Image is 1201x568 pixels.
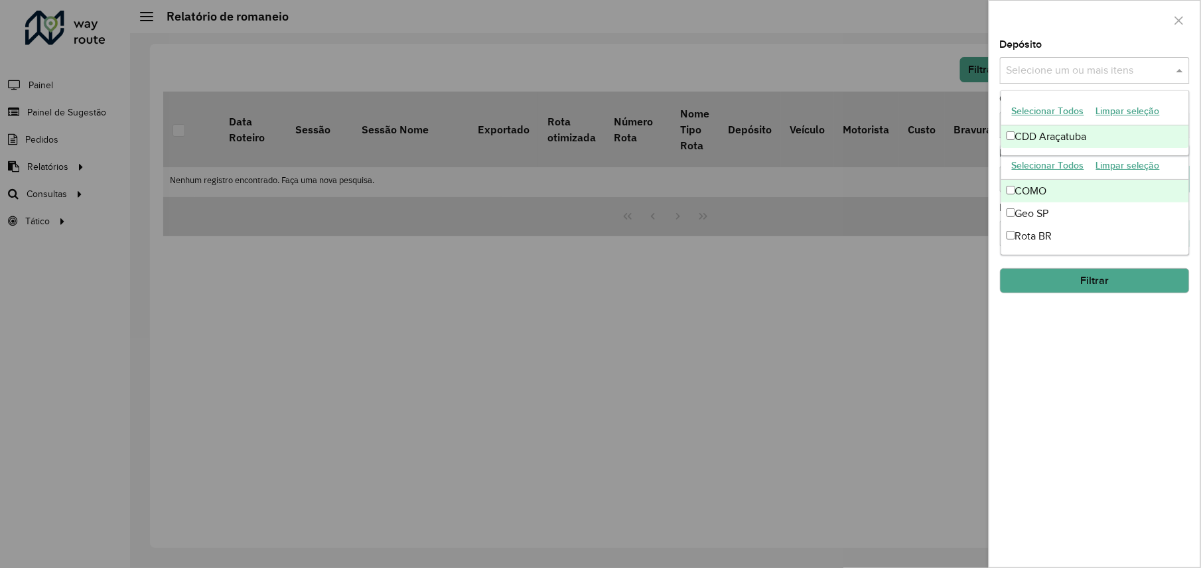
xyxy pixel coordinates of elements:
font: Grupo de Depósito [1000,93,1089,104]
button: Filtrar [1000,268,1190,293]
button: Selecionar Todos [1006,101,1090,121]
font: Depósito [1000,38,1042,50]
font: COMO [1015,185,1047,196]
font: Geo SP [1015,208,1049,219]
button: Limpar seleção [1090,155,1166,176]
button: Selecionar Todos [1006,155,1090,176]
ng-dropdown-panel: Lista de opções [1001,145,1190,255]
font: Data término [1000,202,1062,213]
font: Data início [1000,147,1050,159]
font: Rota BR [1015,230,1052,242]
button: Limpar seleção [1090,101,1166,121]
ng-dropdown-panel: Lista de opções [1001,90,1190,156]
font: CDD Araçatuba [1015,131,1087,142]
